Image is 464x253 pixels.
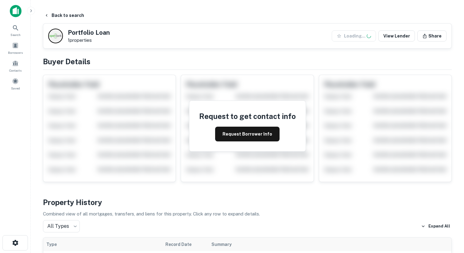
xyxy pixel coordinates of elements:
img: capitalize-icon.png [10,5,21,17]
h4: Buyer Details [43,56,452,67]
button: Back to search [42,10,87,21]
span: Borrowers [8,50,23,55]
button: Request Borrower Info [215,127,280,141]
th: Summary [208,238,428,251]
th: Record Date [162,238,208,251]
h4: Request to get contact info [199,111,296,122]
h5: Portfolio Loan [68,30,110,36]
a: View Lender [378,30,415,42]
p: Combined view of all mortgages, transfers, and liens for this property. Click any row to expand d... [43,210,452,218]
span: Saved [11,86,20,91]
a: Search [2,22,29,38]
span: Search [10,32,21,37]
h4: Property History [43,197,452,208]
button: Share [417,30,447,42]
button: Expand All [420,222,452,231]
a: Contacts [2,57,29,74]
p: 1 properties [68,38,110,43]
div: All Types [43,220,80,232]
a: Borrowers [2,40,29,56]
span: Contacts [9,68,21,73]
th: Type [43,238,162,251]
iframe: Chat Widget [433,204,464,233]
a: Saved [2,75,29,92]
